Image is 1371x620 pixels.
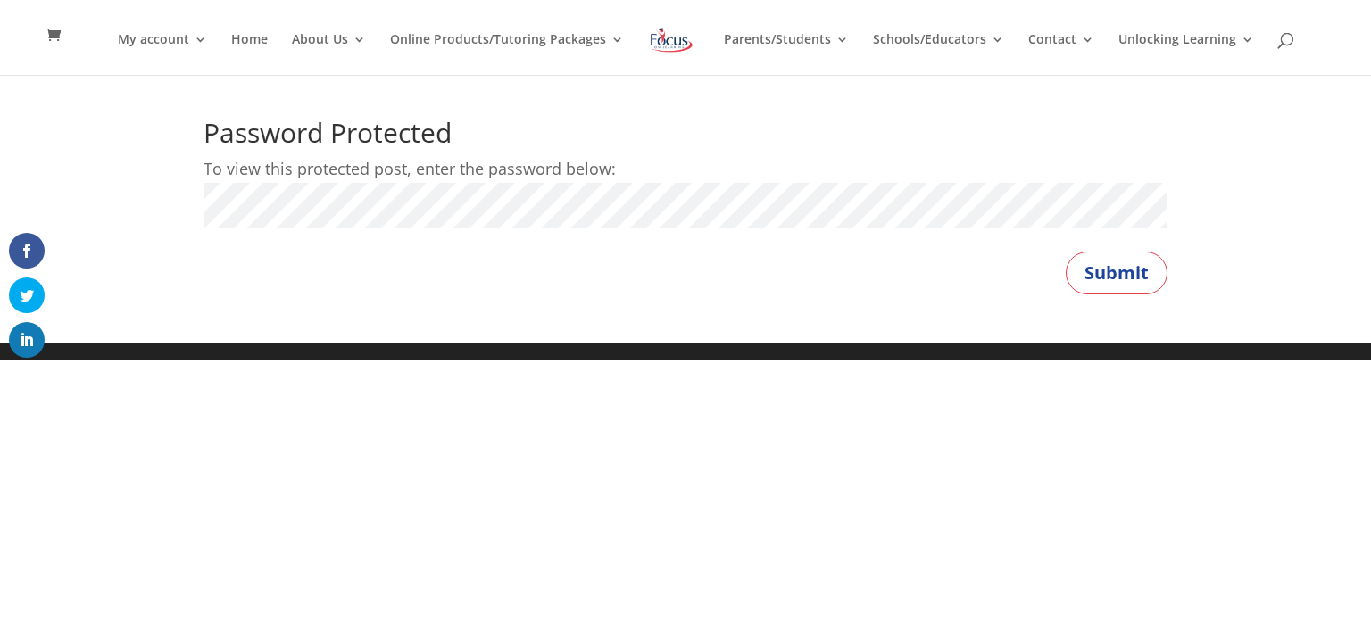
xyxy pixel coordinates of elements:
[648,24,694,56] img: Focus on Learning
[1066,252,1167,294] button: Submit
[873,33,1004,75] a: Schools/Educators
[390,33,624,75] a: Online Products/Tutoring Packages
[118,33,207,75] a: My account
[231,33,268,75] a: Home
[204,155,1167,183] p: To view this protected post, enter the password below:
[1118,33,1254,75] a: Unlocking Learning
[1028,33,1094,75] a: Contact
[724,33,849,75] a: Parents/Students
[292,33,366,75] a: About Us
[204,120,1167,155] h1: Password Protected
